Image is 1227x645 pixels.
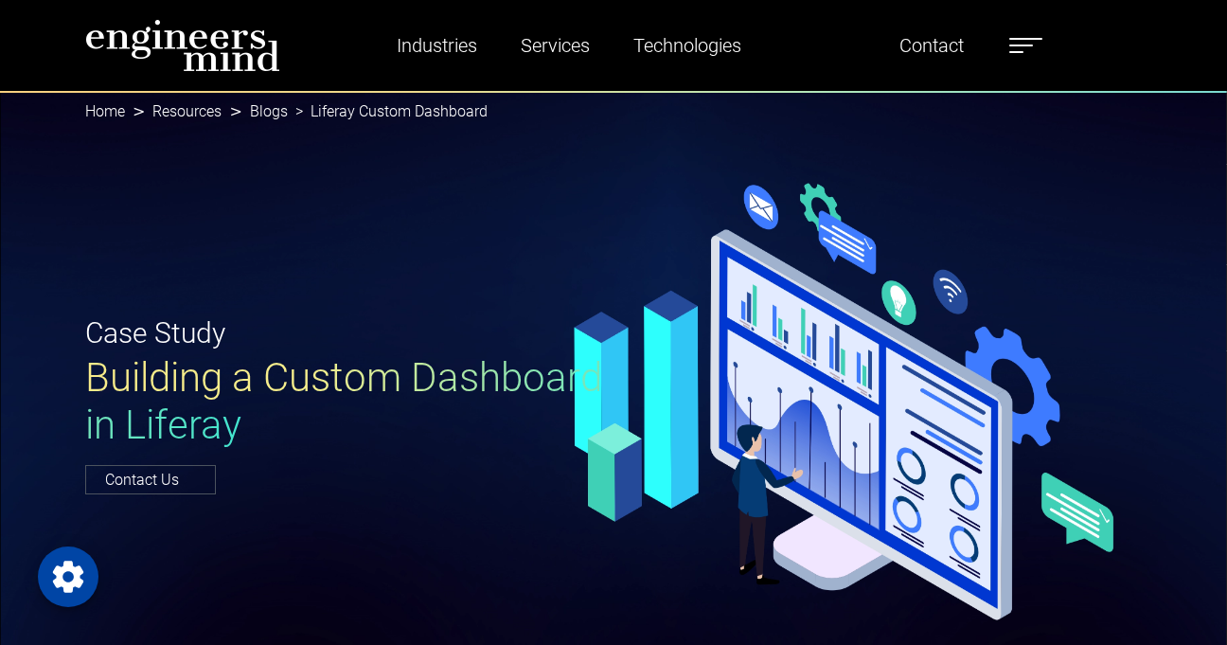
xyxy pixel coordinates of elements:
[85,312,602,354] p: Case Study
[513,24,597,67] a: Services
[288,100,488,123] li: Liferay Custom Dashboard
[250,102,288,120] a: Blogs
[85,91,1142,133] nav: breadcrumb
[85,102,125,120] a: Home
[892,24,971,67] a: Contact
[152,102,222,120] a: Resources
[389,24,485,67] a: Industries
[85,19,280,72] img: logo
[626,24,749,67] a: Technologies
[85,465,216,494] a: Contact Us
[85,354,602,448] span: Building a Custom Dashboard in Liferay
